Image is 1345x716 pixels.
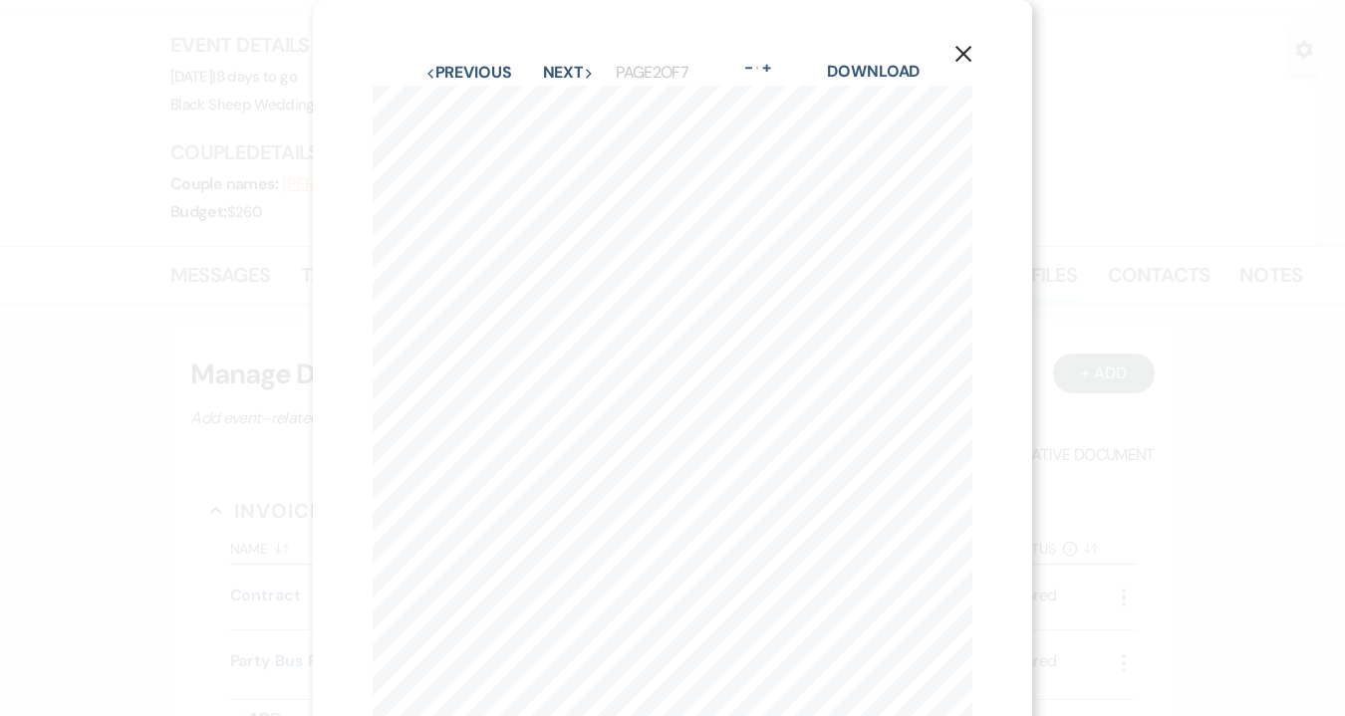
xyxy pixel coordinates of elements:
[425,65,512,81] button: Previous
[827,61,920,82] a: Download
[616,60,688,86] p: Page 2 of 7
[741,60,757,76] button: -
[543,65,595,81] button: Next
[759,60,775,76] button: +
